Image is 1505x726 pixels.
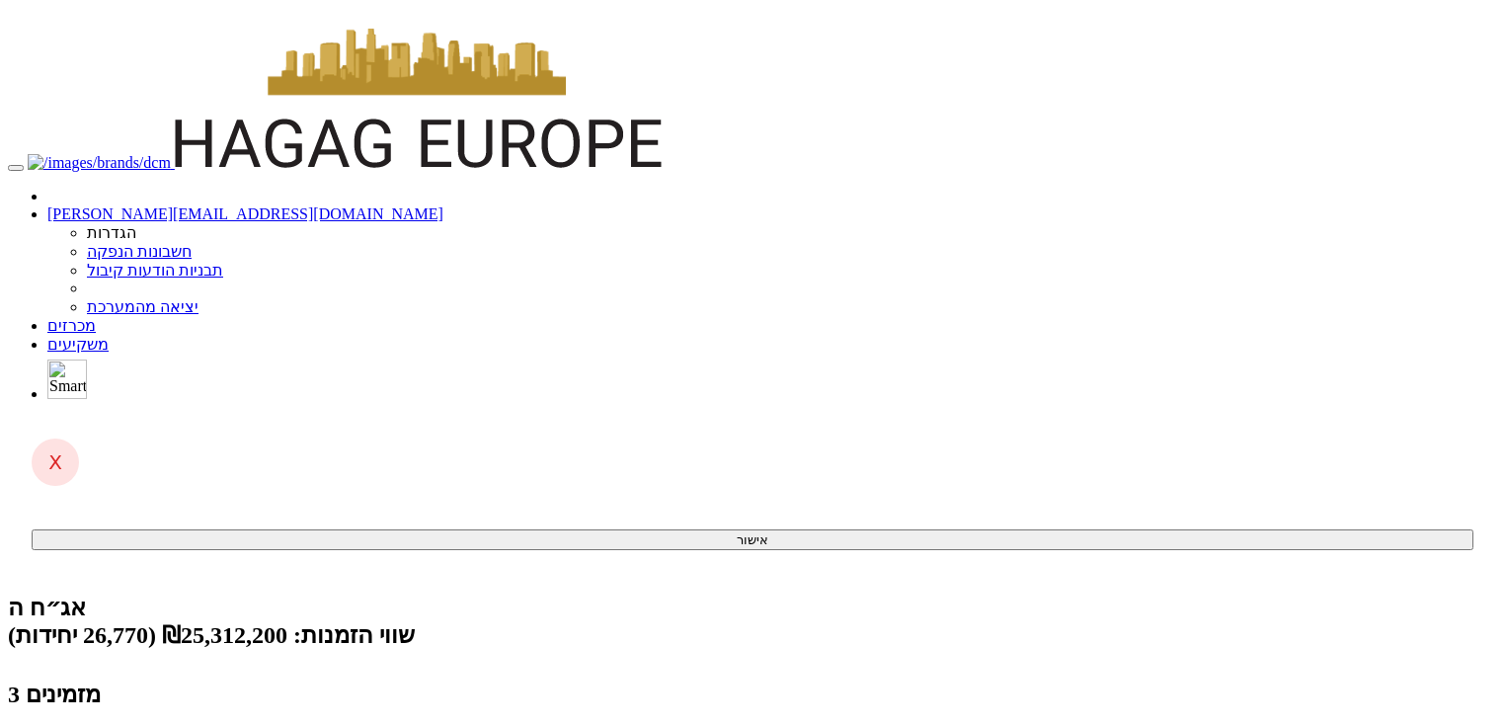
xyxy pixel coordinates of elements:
a: חשבונות הנפקה [87,243,192,260]
div: שווי הזמנות: ₪25,312,200 (26,770 יחידות) [8,621,1497,649]
h4: 3 מזמינים [8,681,1497,708]
a: מכרזים [47,317,96,334]
img: /images/brands/dcm [28,154,171,172]
li: הגדרות [87,223,1497,242]
span: X [48,450,62,474]
a: יציאה מהמערכת [87,298,198,315]
a: תבניות הודעות קיבול [87,262,223,279]
a: משקיעים [47,336,109,353]
a: [PERSON_NAME][EMAIL_ADDRESS][DOMAIN_NAME] [47,205,443,222]
button: אישור [32,529,1473,550]
img: SmartBull Logo [47,360,87,399]
div: חג'ג' אירופה דיוולופמנט צ.ש. בע"מ - אג״ח (ה) - הנפקה לציבור [8,594,1497,621]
